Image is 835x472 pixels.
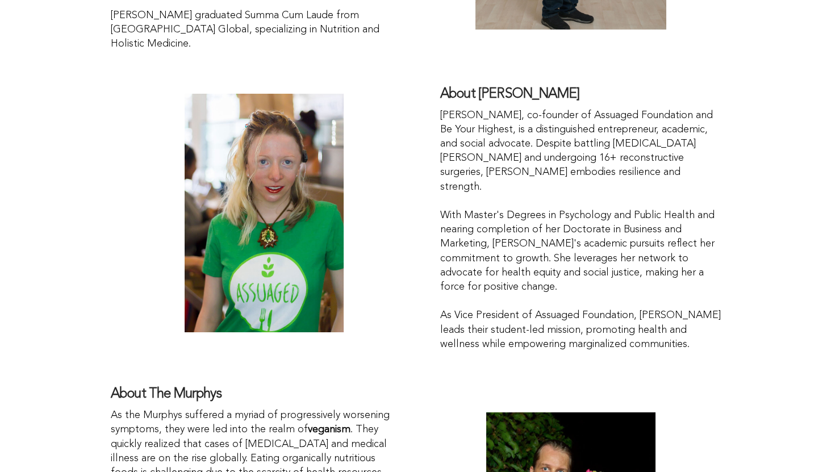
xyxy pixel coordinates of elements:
[185,94,344,332] img: CYNTHIA-CHERISE-MURPHY-CRANIOFACIAL-TREACHER-COLLINS-SYNDROME-ASSUAGED-CRANIAL-FACIAL
[778,417,835,472] iframe: Chat Widget
[440,108,724,352] p: [PERSON_NAME], co-founder of Assuaged Foundation and Be Your Highest, is a distinguished entrepre...
[111,386,395,403] h3: About The Murphys
[440,86,724,103] h3: About [PERSON_NAME]
[111,10,379,49] span: [PERSON_NAME] graduated Summa Cum Laude from [GEOGRAPHIC_DATA] Global, specializing in Nutrition ...
[308,424,350,435] strong: veganism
